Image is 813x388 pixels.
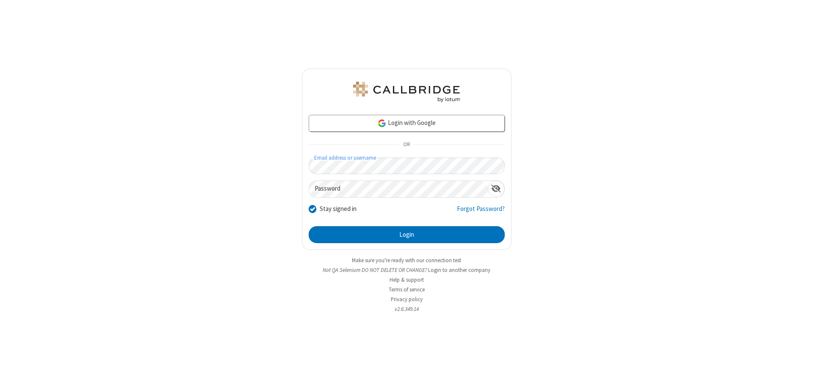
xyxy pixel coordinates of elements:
input: Email address or username [309,158,505,174]
li: Not QA Selenium DO NOT DELETE OR CHANGE? [302,266,512,274]
button: Login [309,226,505,243]
li: v2.6.349.14 [302,305,512,313]
button: Login to another company [428,266,490,274]
div: Show password [488,181,504,197]
a: Privacy policy [391,296,423,303]
label: Stay signed in [320,204,357,214]
a: Help & support [390,276,424,283]
input: Password [309,181,488,197]
img: google-icon.png [377,119,387,128]
a: Login with Google [309,115,505,132]
span: OR [400,139,413,151]
a: Terms of service [389,286,425,293]
img: QA Selenium DO NOT DELETE OR CHANGE [351,82,462,102]
a: Forgot Password? [457,204,505,220]
a: Make sure you're ready with our connection test [352,257,461,264]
